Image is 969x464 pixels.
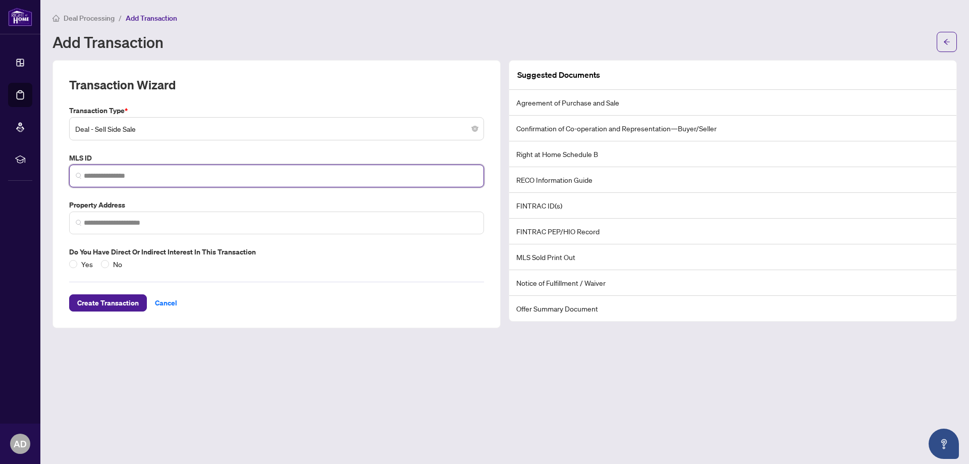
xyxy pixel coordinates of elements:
[509,167,956,193] li: RECO Information Guide
[943,38,950,45] span: arrow-left
[52,34,164,50] h1: Add Transaction
[8,8,32,26] img: logo
[509,296,956,321] li: Offer Summary Document
[69,294,147,312] button: Create Transaction
[69,246,484,257] label: Do you have direct or indirect interest in this transaction
[76,220,82,226] img: search_icon
[76,173,82,179] img: search_icon
[75,119,478,138] span: Deal - Sell Side Sale
[472,126,478,132] span: close-circle
[119,12,122,24] li: /
[509,219,956,244] li: FINTRAC PEP/HIO Record
[509,270,956,296] li: Notice of Fulfillment / Waiver
[69,77,176,93] h2: Transaction Wizard
[155,295,177,311] span: Cancel
[14,437,27,451] span: AD
[509,90,956,116] li: Agreement of Purchase and Sale
[517,69,600,81] article: Suggested Documents
[69,152,484,164] label: MLS ID
[52,15,60,22] span: home
[126,14,177,23] span: Add Transaction
[509,244,956,270] li: MLS Sold Print Out
[509,116,956,141] li: Confirmation of Co-operation and Representation—Buyer/Seller
[147,294,185,312] button: Cancel
[64,14,115,23] span: Deal Processing
[109,259,126,270] span: No
[77,259,97,270] span: Yes
[69,199,484,211] label: Property Address
[77,295,139,311] span: Create Transaction
[509,193,956,219] li: FINTRAC ID(s)
[509,141,956,167] li: Right at Home Schedule B
[69,105,484,116] label: Transaction Type
[929,429,959,459] button: Open asap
